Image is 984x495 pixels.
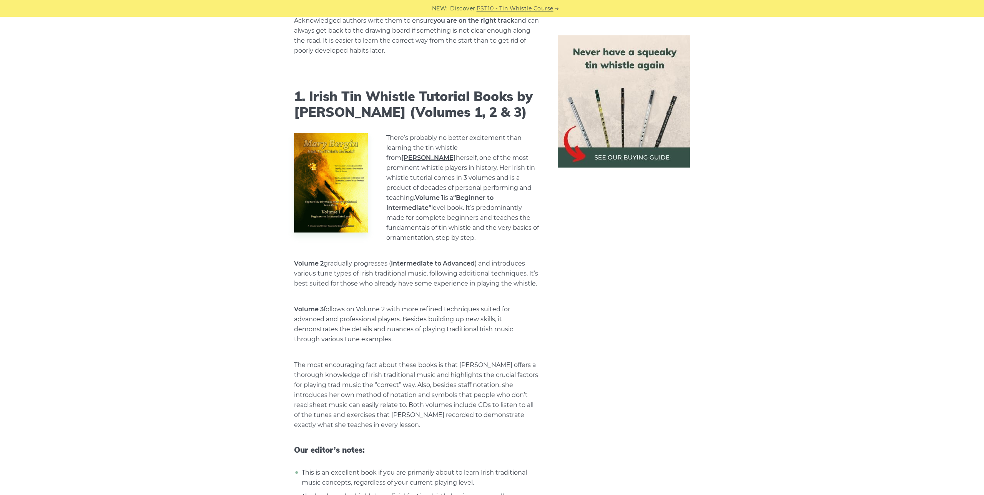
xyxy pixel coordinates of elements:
strong: Intermediate to Advanced [391,260,475,267]
a: PST10 - Tin Whistle Course [477,4,553,13]
strong: you are on the right track [434,17,514,24]
p: And that’s why these systematic tuition books will always have their place. Acknowledged authors ... [294,6,539,56]
span: NEW: [432,4,448,13]
strong: Volume 3 [294,306,324,313]
p: There’s probably no better excitement than learning the tin whistle from herself, one of the most... [386,133,539,243]
p: The most encouraging fact about these books is that [PERSON_NAME] offers a thorough knowledge of ... [294,360,539,430]
p: gradually progresses ( ) and introduces various tune types of Irish traditional music, following ... [294,259,539,289]
a: [PERSON_NAME] [401,154,456,161]
img: tin whistle buying guide [558,35,690,168]
li: This is an excellent book if you are primarily about to learn Irish traditional music concepts, r... [300,468,539,488]
span: Discover [450,4,475,13]
span: Our editor’s notes: [294,445,539,455]
h2: 1. Irish Tin Whistle Tutorial Books by [PERSON_NAME] (Volumes 1, 2 & 3) [294,89,539,120]
p: follows on Volume 2 with more refined techniques suited for advanced and professional players. Be... [294,304,539,344]
strong: Volume 2 [294,260,324,267]
img: Tin Whistle Book by Mary Bergin [294,133,368,233]
strong: Volume 1 [415,194,444,201]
